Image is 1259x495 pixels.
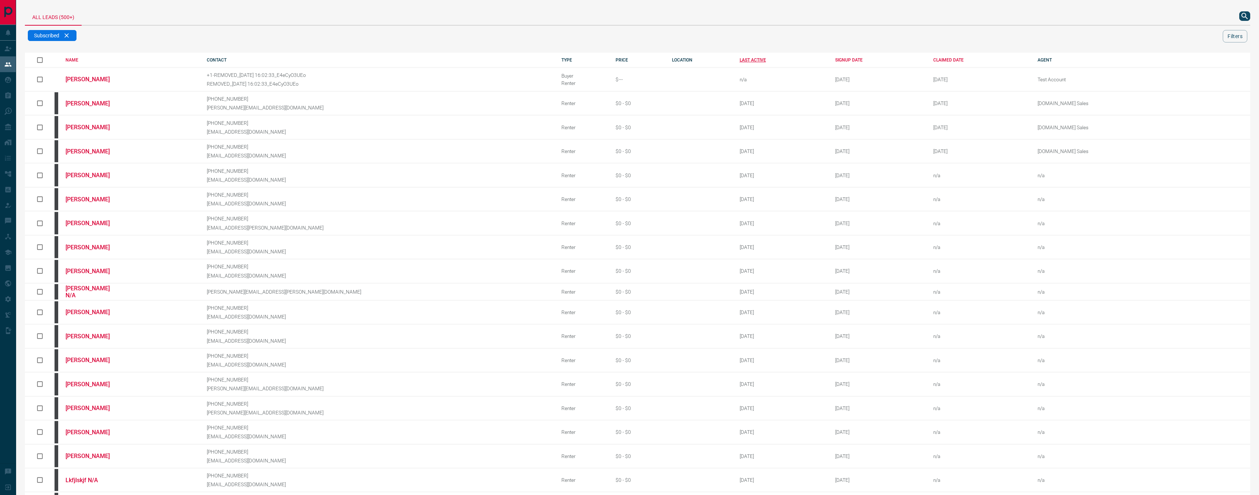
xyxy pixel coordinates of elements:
[207,72,550,78] p: +1-REMOVED_[DATE] 16:02:33_E4eCyO3UEo
[933,309,1027,315] div: n/a
[616,268,661,274] div: $0 - $0
[207,120,550,126] p: [PHONE_NUMBER]
[616,244,661,250] div: $0 - $0
[561,220,605,226] div: Renter
[1038,172,1129,178] p: n/a
[55,236,58,258] div: mrloft.ca
[933,453,1027,459] div: n/a
[933,477,1027,483] div: n/a
[207,105,550,111] p: [PERSON_NAME][EMAIL_ADDRESS][DOMAIN_NAME]
[561,477,605,483] div: Renter
[933,172,1027,178] div: n/a
[740,477,824,483] div: [DATE]
[207,377,550,383] p: [PHONE_NUMBER]
[740,289,824,295] div: [DATE]
[740,100,824,106] div: [DATE]
[55,164,58,186] div: mrloft.ca
[616,100,661,106] div: $0 - $0
[835,148,922,154] div: October 12th 2008, 6:29:44 AM
[933,148,1027,154] div: February 19th 2025, 2:37:44 PM
[207,81,550,87] p: REMOVED_[DATE] 16:02:33_E4eCyO3UEo
[835,57,922,63] div: SIGNUP DATE
[55,212,58,234] div: mrloft.ca
[835,172,922,178] div: October 12th 2008, 11:22:16 AM
[561,80,605,86] div: Renter
[835,453,922,459] div: October 19th 2008, 8:19:32 PM
[66,309,120,316] a: [PERSON_NAME]
[1038,429,1129,435] p: n/a
[1038,357,1129,363] p: n/a
[66,333,120,340] a: [PERSON_NAME]
[66,220,120,227] a: [PERSON_NAME]
[933,357,1027,363] div: n/a
[1038,57,1250,63] div: AGENT
[835,244,922,250] div: October 13th 2008, 8:32:50 PM
[835,381,922,387] div: October 16th 2008, 2:53:28 PM
[207,410,550,416] p: [PERSON_NAME][EMAIL_ADDRESS][DOMAIN_NAME]
[1038,77,1129,82] p: Test Account
[207,401,550,407] p: [PHONE_NUMBER]
[207,225,550,231] p: [EMAIL_ADDRESS][PERSON_NAME][DOMAIN_NAME]
[207,153,550,159] p: [EMAIL_ADDRESS][DOMAIN_NAME]
[207,177,550,183] p: [EMAIL_ADDRESS][DOMAIN_NAME]
[835,429,922,435] div: October 19th 2008, 6:32:07 PM
[561,124,605,130] div: Renter
[835,124,922,130] div: October 11th 2008, 5:41:37 PM
[933,100,1027,106] div: February 19th 2025, 2:37:44 PM
[55,373,58,395] div: mrloft.ca
[25,7,82,26] div: All Leads (500+)
[1038,289,1129,295] p: n/a
[835,100,922,106] div: October 11th 2008, 12:32:56 PM
[55,397,58,419] div: mrloft.ca
[207,273,550,279] p: [EMAIL_ADDRESS][DOMAIN_NAME]
[1038,381,1129,387] p: n/a
[55,301,58,323] div: mrloft.ca
[66,357,120,364] a: [PERSON_NAME]
[66,124,120,131] a: [PERSON_NAME]
[1038,309,1129,315] p: n/a
[207,240,550,246] p: [PHONE_NUMBER]
[1038,124,1129,130] p: [DOMAIN_NAME] Sales
[66,477,120,484] a: Lkfjlskjf N/A
[28,30,76,41] div: Subscribed
[55,188,58,210] div: mrloft.ca
[1038,196,1129,202] p: n/a
[561,196,605,202] div: Renter
[55,349,58,371] div: mrloft.ca
[561,453,605,459] div: Renter
[66,268,120,275] a: [PERSON_NAME]
[933,268,1027,274] div: n/a
[933,124,1027,130] div: February 19th 2025, 2:37:44 PM
[55,260,58,282] div: mrloft.ca
[835,309,922,315] div: October 15th 2008, 1:08:42 PM
[616,77,661,82] div: $---
[207,449,550,455] p: [PHONE_NUMBER]
[207,216,550,222] p: [PHONE_NUMBER]
[207,353,550,359] p: [PHONE_NUMBER]
[740,357,824,363] div: [DATE]
[835,268,922,274] div: October 14th 2008, 1:23:37 AM
[66,196,120,203] a: [PERSON_NAME]
[55,421,58,443] div: mrloft.ca
[933,220,1027,226] div: n/a
[561,172,605,178] div: Renter
[207,338,550,344] p: [EMAIL_ADDRESS][DOMAIN_NAME]
[66,429,120,436] a: [PERSON_NAME]
[561,268,605,274] div: Renter
[740,172,824,178] div: [DATE]
[207,129,550,135] p: [EMAIL_ADDRESS][DOMAIN_NAME]
[207,57,550,63] div: CONTACT
[740,220,824,226] div: [DATE]
[740,196,824,202] div: [DATE]
[740,405,824,411] div: [DATE]
[740,453,824,459] div: [DATE]
[561,309,605,315] div: Renter
[207,168,550,174] p: [PHONE_NUMBER]
[740,429,824,435] div: [DATE]
[1038,220,1129,226] p: n/a
[933,405,1027,411] div: n/a
[616,333,661,339] div: $0 - $0
[561,57,605,63] div: TYPE
[616,196,661,202] div: $0 - $0
[55,116,58,138] div: mrloft.ca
